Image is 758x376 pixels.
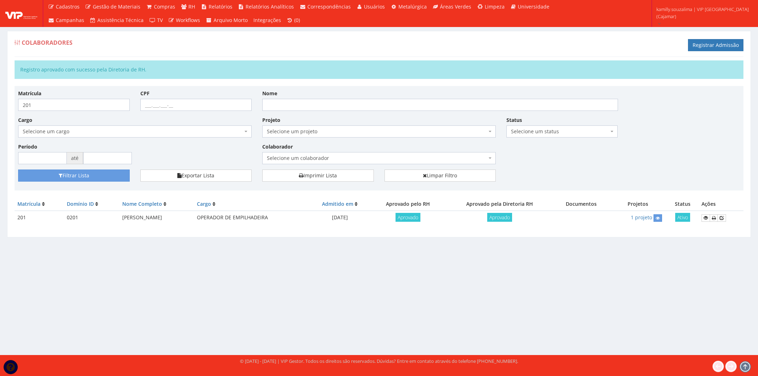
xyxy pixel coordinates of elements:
[23,128,243,135] span: Selecione um cargo
[307,3,351,10] span: Correspondências
[119,211,194,225] td: [PERSON_NAME]
[64,211,119,225] td: 0201
[97,17,144,23] span: Assistência Técnica
[240,358,518,365] div: © [DATE] - [DATE] | VIP Gestor. Todos os direitos são reservados. Dúvidas? Entre em contato atrav...
[506,117,522,124] label: Status
[631,214,652,221] a: 1 projeto
[262,90,277,97] label: Nome
[251,14,284,27] a: Integrações
[262,117,280,124] label: Projeto
[699,198,743,211] th: Ações
[203,14,251,27] a: Arquivo Morto
[246,3,294,10] span: Relatórios Analíticos
[15,60,743,79] div: Registro aprovado com sucesso pela Diretoria de RH.
[284,14,303,27] a: (0)
[518,3,549,10] span: Universidade
[440,3,471,10] span: Áreas Verdes
[140,99,252,111] input: ___.___.___-__
[197,200,211,207] a: Cargo
[262,152,496,164] span: Selecione um colaborador
[688,39,743,51] a: Registrar Admissão
[554,198,609,211] th: Documentos
[656,6,749,20] span: kamilly.souzalima | VIP [GEOGRAPHIC_DATA] (Cajamar)
[56,3,80,10] span: Cadastros
[176,17,200,23] span: Workflows
[154,3,175,10] span: Compras
[322,200,353,207] a: Admitido em
[67,152,83,164] span: até
[487,213,512,222] span: Aprovado
[188,3,195,10] span: RH
[667,198,699,211] th: Status
[18,90,41,97] label: Matrícula
[371,198,445,211] th: Aprovado pelo RH
[398,3,427,10] span: Metalúrgica
[18,143,37,150] label: Período
[364,3,385,10] span: Usuários
[609,198,667,211] th: Projetos
[262,143,293,150] label: Colaborador
[15,211,64,225] td: 201
[157,17,163,23] span: TV
[253,17,281,23] span: Integrações
[267,128,487,135] span: Selecione um projeto
[309,211,371,225] td: [DATE]
[511,128,609,135] span: Selecione um status
[675,213,690,222] span: Ativo
[18,117,32,124] label: Cargo
[22,39,72,47] span: Colaboradores
[87,14,147,27] a: Assistência Técnica
[485,3,505,10] span: Limpeza
[18,125,252,138] span: Selecione um cargo
[45,14,87,27] a: Campanhas
[396,213,420,222] span: Aprovado
[194,211,309,225] td: OPERADOR DE EMPILHADEIRA
[385,170,496,182] a: Limpar Filtro
[294,17,300,23] span: (0)
[146,14,166,27] a: TV
[209,3,232,10] span: Relatórios
[140,170,252,182] button: Exportar Lista
[122,200,162,207] a: Nome Completo
[93,3,140,10] span: Gestão de Materiais
[262,125,496,138] span: Selecione um projeto
[214,17,248,23] span: Arquivo Morto
[166,14,203,27] a: Workflows
[445,198,554,211] th: Aprovado pela Diretoria RH
[5,8,37,19] img: logo
[267,155,487,162] span: Selecione um colaborador
[262,170,374,182] a: Imprimir Lista
[17,200,41,207] a: Matrícula
[56,17,84,23] span: Campanhas
[506,125,618,138] span: Selecione um status
[67,200,94,207] a: Domínio ID
[18,170,130,182] button: Filtrar Lista
[140,90,150,97] label: CPF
